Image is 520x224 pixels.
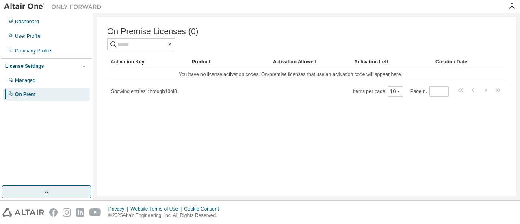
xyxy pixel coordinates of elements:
[435,55,470,68] div: Creation Date
[184,206,223,212] div: Cookie Consent
[15,91,35,98] div: On Prem
[354,55,429,68] div: Activation Left
[76,208,84,217] img: linkedin.svg
[4,2,106,11] img: Altair One
[410,86,449,97] span: Page n.
[49,208,58,217] img: facebook.svg
[15,77,35,84] div: Managed
[110,55,185,68] div: Activation Key
[15,18,39,25] div: Dashboard
[192,55,266,68] div: Product
[390,88,401,95] button: 10
[2,208,44,217] img: altair_logo.svg
[130,206,184,212] div: Website Terms of Use
[15,48,51,54] div: Company Profile
[108,206,130,212] div: Privacy
[5,63,44,70] div: License Settings
[108,212,224,219] p: © 2025 Altair Engineering, Inc. All Rights Reserved.
[15,33,41,39] div: User Profile
[63,208,71,217] img: instagram.svg
[273,55,348,68] div: Activation Allowed
[107,27,198,36] span: On Premise Licenses (0)
[353,86,403,97] span: Items per page
[89,208,101,217] img: youtube.svg
[107,68,474,80] td: You have no license activation codes. On-premise licenses that use an activation code will appear...
[111,89,177,94] span: Showing entries 1 through 10 of 0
